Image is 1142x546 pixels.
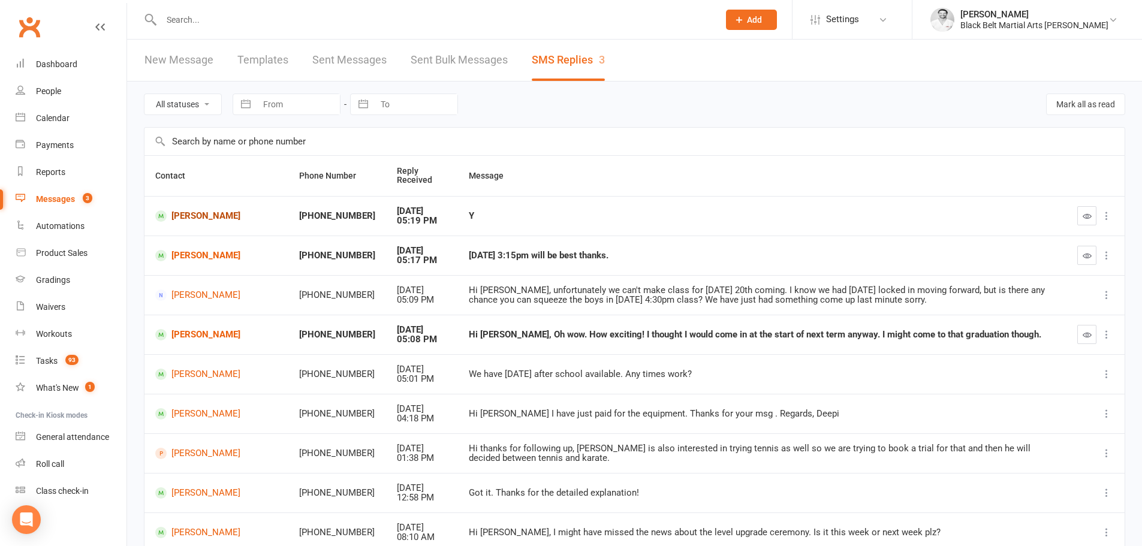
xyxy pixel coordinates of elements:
a: [PERSON_NAME] [155,289,278,301]
div: [PHONE_NUMBER] [299,330,375,340]
div: Class check-in [36,486,89,496]
div: 01:38 PM [397,453,447,463]
div: Hi [PERSON_NAME], Oh wow. How exciting! I thought I would come in at the start of next term anywa... [469,330,1056,340]
a: Gradings [16,267,126,294]
div: Tasks [36,356,58,366]
div: [DATE] [397,364,447,375]
div: Automations [36,221,85,231]
div: Messages [36,194,75,204]
div: People [36,86,61,96]
div: Y [469,211,1056,221]
a: Waivers [16,294,126,321]
div: [PHONE_NUMBER] [299,251,375,261]
a: Product Sales [16,240,126,267]
div: 05:09 PM [397,295,447,305]
a: Tasks 93 [16,348,126,375]
a: Dashboard [16,51,126,78]
div: [PHONE_NUMBER] [299,527,375,538]
span: 1 [85,382,95,392]
div: Product Sales [36,248,88,258]
div: [DATE] [397,206,447,216]
a: [PERSON_NAME] [155,329,278,340]
div: [DATE] [397,523,447,533]
span: Add [747,15,762,25]
a: [PERSON_NAME] [155,250,278,261]
div: Black Belt Martial Arts [PERSON_NAME] [960,20,1108,31]
a: Templates [237,40,288,81]
div: [DATE] [397,246,447,256]
div: 05:08 PM [397,334,447,345]
div: Payments [36,140,74,150]
input: Search by name or phone number [144,128,1125,155]
a: Roll call [16,451,126,478]
div: Open Intercom Messenger [12,505,41,534]
div: We have [DATE] after school available. Any times work? [469,369,1056,379]
a: [PERSON_NAME] [155,408,278,420]
div: 12:58 PM [397,493,447,503]
div: 08:10 AM [397,532,447,542]
input: Search... [158,11,710,28]
div: [PERSON_NAME] [960,9,1108,20]
th: Message [458,156,1066,196]
button: Add [726,10,777,30]
a: Sent Bulk Messages [411,40,508,81]
div: 3 [599,53,605,66]
a: Sent Messages [312,40,387,81]
div: 05:01 PM [397,374,447,384]
div: [DATE] [397,325,447,335]
a: New Message [144,40,213,81]
div: General attendance [36,432,109,442]
div: Reports [36,167,65,177]
th: Phone Number [288,156,386,196]
div: [DATE] [397,404,447,414]
a: What's New1 [16,375,126,402]
div: [PHONE_NUMBER] [299,409,375,419]
div: Calendar [36,113,70,123]
a: Messages 3 [16,186,126,213]
span: 3 [83,193,92,203]
a: [PERSON_NAME] [155,527,278,538]
a: [PERSON_NAME] [155,210,278,222]
div: Got it. Thanks for the detailed explanation! [469,488,1056,498]
div: Workouts [36,329,72,339]
div: [PHONE_NUMBER] [299,448,375,458]
div: Dashboard [36,59,77,69]
span: 93 [65,355,79,365]
th: Contact [144,156,288,196]
div: [PHONE_NUMBER] [299,211,375,221]
div: Hi thanks for following up, [PERSON_NAME] is also interested in trying tennis as well so we are t... [469,444,1056,463]
a: Automations [16,213,126,240]
div: [DATE] [397,285,447,295]
button: Mark all as read [1046,93,1125,115]
div: Hi [PERSON_NAME], unfortunately we can't make class for [DATE] 20th coming. I know we had [DATE] ... [469,285,1056,305]
a: Calendar [16,105,126,132]
img: thumb_image1546143763.png [930,8,954,32]
input: To [374,94,457,114]
div: [PHONE_NUMBER] [299,290,375,300]
div: [PHONE_NUMBER] [299,488,375,498]
div: 05:17 PM [397,255,447,266]
div: Roll call [36,459,64,469]
a: [PERSON_NAME] [155,487,278,499]
a: Workouts [16,321,126,348]
input: From [257,94,340,114]
a: Clubworx [14,12,44,42]
a: [PERSON_NAME] [155,448,278,459]
span: Settings [826,6,859,33]
a: Payments [16,132,126,159]
div: Gradings [36,275,70,285]
a: Class kiosk mode [16,478,126,505]
div: 04:18 PM [397,414,447,424]
div: [DATE] [397,483,447,493]
div: 05:19 PM [397,216,447,226]
a: SMS Replies3 [532,40,605,81]
div: Waivers [36,302,65,312]
div: [DATE] [397,444,447,454]
a: Reports [16,159,126,186]
div: Hi [PERSON_NAME], I might have missed the news about the level upgrade ceremony. Is it this week ... [469,527,1056,538]
a: People [16,78,126,105]
div: [PHONE_NUMBER] [299,369,375,379]
a: [PERSON_NAME] [155,369,278,380]
div: Hi [PERSON_NAME] I have just paid for the equipment. Thanks for your msg . Regards, Deepi [469,409,1056,419]
a: General attendance kiosk mode [16,424,126,451]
